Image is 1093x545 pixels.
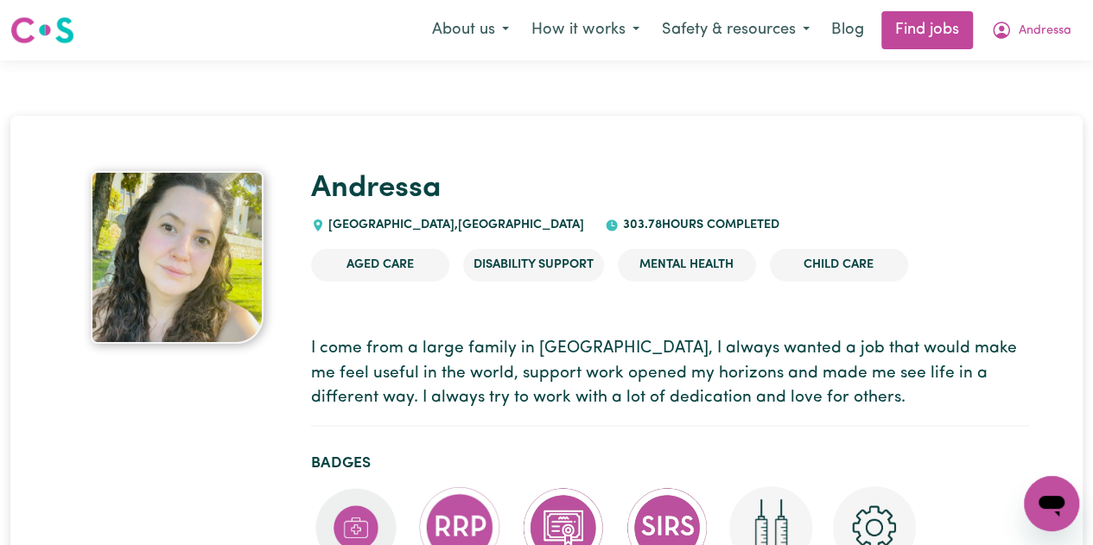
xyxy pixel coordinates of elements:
p: I come from a large family in [GEOGRAPHIC_DATA], I always wanted a job that would make me feel us... [311,337,1029,411]
li: Disability Support [463,249,604,282]
h2: Badges [311,454,1029,472]
li: Child care [770,249,908,282]
a: Find jobs [881,11,973,49]
img: Andressa [91,171,264,344]
a: Careseekers logo [10,10,74,50]
img: Careseekers logo [10,15,74,46]
li: Aged Care [311,249,449,282]
a: Andressa [311,174,442,204]
iframe: Button to launch messaging window [1024,476,1079,531]
a: Andressa 's profile picture' [65,171,290,344]
li: Mental Health [618,249,756,282]
button: Safety & resources [651,12,821,48]
span: 303.78 hours completed [619,219,779,231]
button: About us [421,12,520,48]
a: Blog [821,11,874,49]
button: How it works [520,12,651,48]
span: [GEOGRAPHIC_DATA] , [GEOGRAPHIC_DATA] [325,219,585,231]
span: Andressa [1019,22,1071,41]
button: My Account [980,12,1083,48]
